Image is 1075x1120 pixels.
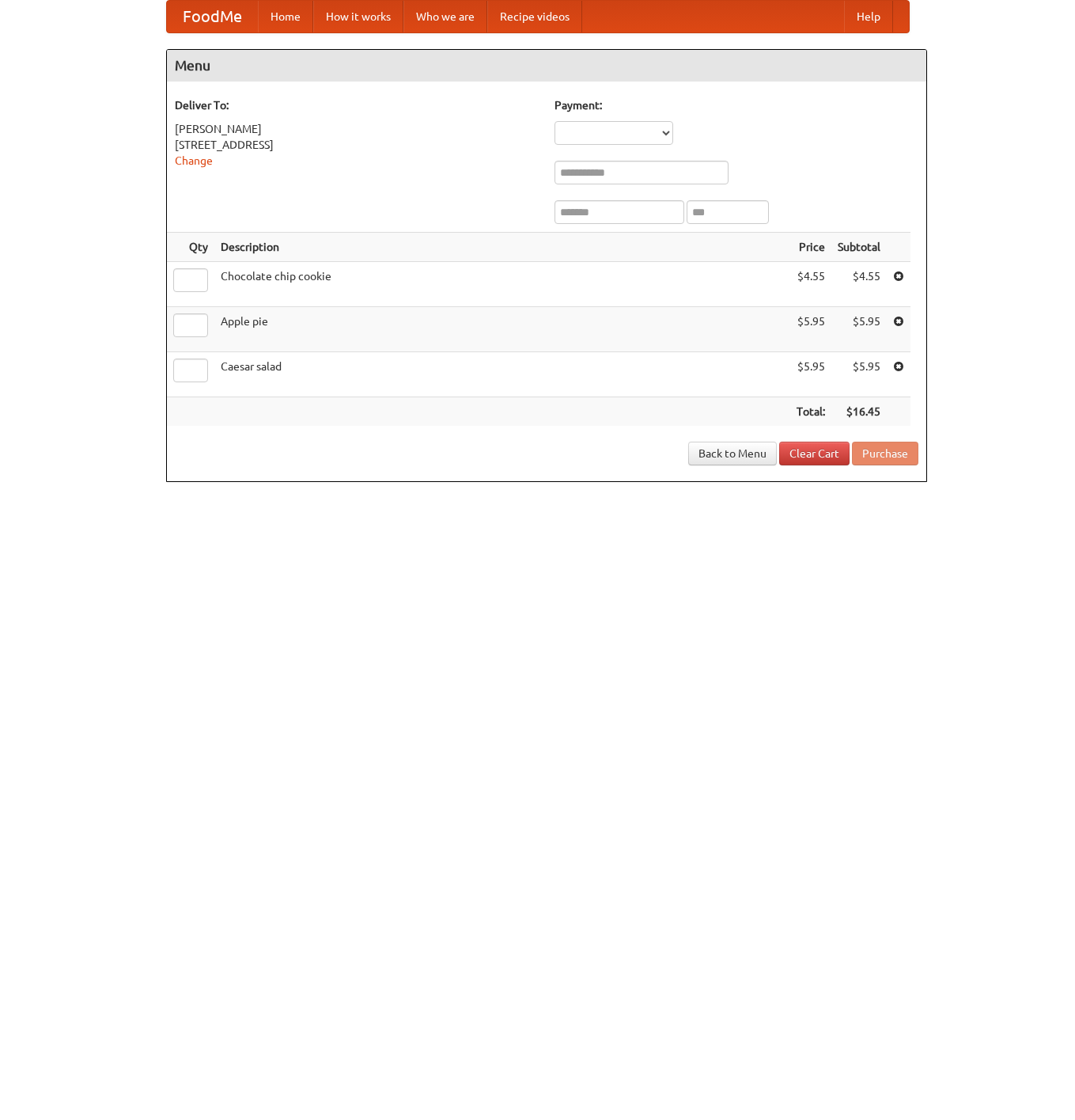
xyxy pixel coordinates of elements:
[555,97,918,113] h5: Payment:
[403,1,487,32] a: Who we are
[831,262,887,307] td: $4.55
[175,121,539,137] div: [PERSON_NAME]
[175,154,213,167] a: Change
[175,137,539,153] div: [STREET_ADDRESS]
[688,442,777,465] a: Back to Menu
[790,233,831,262] th: Price
[167,50,926,82] h4: Menu
[790,352,831,397] td: $5.95
[313,1,403,32] a: How it works
[831,307,887,352] td: $5.95
[844,1,893,32] a: Help
[214,233,790,262] th: Description
[214,262,790,307] td: Chocolate chip cookie
[790,307,831,352] td: $5.95
[831,233,887,262] th: Subtotal
[790,397,831,427] th: Total:
[790,262,831,307] td: $4.55
[831,352,887,397] td: $5.95
[831,397,887,427] th: $16.45
[487,1,582,32] a: Recipe videos
[214,307,790,352] td: Apple pie
[214,352,790,397] td: Caesar salad
[167,233,214,262] th: Qty
[175,97,539,113] h5: Deliver To:
[258,1,313,32] a: Home
[852,442,918,465] button: Purchase
[779,442,850,465] a: Clear Cart
[167,1,258,32] a: FoodMe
